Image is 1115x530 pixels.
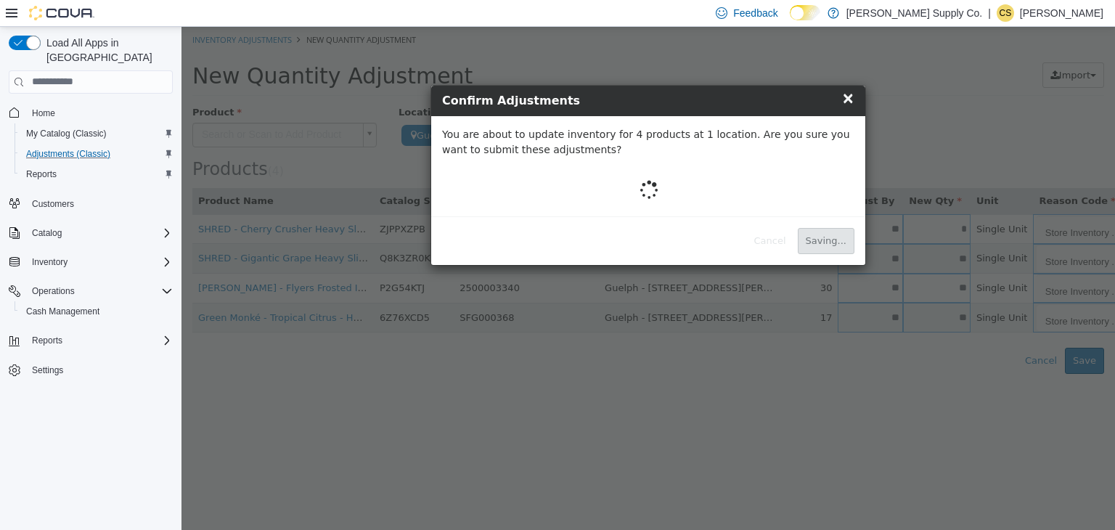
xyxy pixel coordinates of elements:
[26,362,69,379] a: Settings
[261,100,673,131] p: You are about to update inventory for 4 products at 1 location. Are you sure you want to submit t...
[20,303,173,320] span: Cash Management
[32,198,74,210] span: Customers
[3,330,179,351] button: Reports
[3,252,179,272] button: Inventory
[3,281,179,301] button: Operations
[26,224,68,242] button: Catalog
[3,102,179,123] button: Home
[20,125,173,142] span: My Catalog (Classic)
[26,282,81,300] button: Operations
[15,123,179,144] button: My Catalog (Classic)
[3,223,179,243] button: Catalog
[733,6,777,20] span: Feedback
[26,282,173,300] span: Operations
[20,145,116,163] a: Adjustments (Classic)
[32,256,68,268] span: Inventory
[29,6,94,20] img: Cova
[26,361,173,379] span: Settings
[20,125,113,142] a: My Catalog (Classic)
[32,335,62,346] span: Reports
[3,193,179,214] button: Customers
[26,104,173,122] span: Home
[1020,4,1103,22] p: [PERSON_NAME]
[15,301,179,322] button: Cash Management
[26,332,68,349] button: Reports
[15,144,179,164] button: Adjustments (Classic)
[26,253,73,271] button: Inventory
[26,224,173,242] span: Catalog
[32,285,75,297] span: Operations
[20,303,105,320] a: Cash Management
[20,166,173,183] span: Reports
[32,107,55,119] span: Home
[26,195,173,213] span: Customers
[988,4,991,22] p: |
[26,168,57,180] span: Reports
[846,4,983,22] p: [PERSON_NAME] Supply Co.
[32,227,62,239] span: Catalog
[616,201,673,227] button: Saving...
[41,36,173,65] span: Load All Apps in [GEOGRAPHIC_DATA]
[790,20,791,21] span: Dark Mode
[20,145,173,163] span: Adjustments (Classic)
[26,128,107,139] span: My Catalog (Classic)
[26,306,99,317] span: Cash Management
[20,166,62,183] a: Reports
[32,364,63,376] span: Settings
[26,332,173,349] span: Reports
[26,148,110,160] span: Adjustments (Classic)
[26,195,80,213] a: Customers
[790,5,820,20] input: Dark Mode
[9,97,173,419] nav: Complex example
[26,105,61,122] a: Home
[26,253,173,271] span: Inventory
[15,164,179,184] button: Reports
[1000,4,1012,22] span: CS
[660,62,673,80] span: ×
[565,201,613,227] button: Cancel
[261,65,673,83] h4: Confirm Adjustments
[997,4,1014,22] div: Charisma Santos
[3,359,179,380] button: Settings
